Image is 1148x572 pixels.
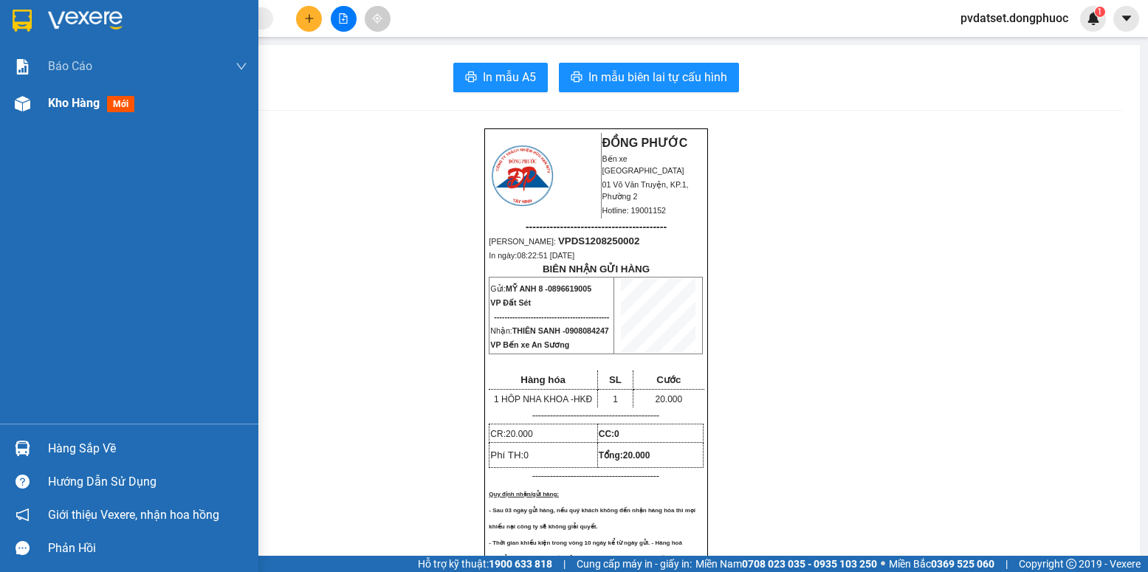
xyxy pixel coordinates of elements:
span: 08:22:51 [DATE] [517,251,574,260]
img: icon-new-feature [1087,12,1100,25]
button: aim [365,6,391,32]
strong: ĐỒNG PHƯỚC [602,137,688,149]
strong: 1900 633 818 [489,558,552,570]
span: 0 [614,429,619,439]
span: Hotline: 19001152 [117,66,181,75]
span: SL [609,374,622,385]
span: 01 Võ Văn Truyện, KP.1, Phường 2 [117,44,203,63]
strong: 0369 525 060 [931,558,994,570]
img: logo [489,143,555,208]
img: solution-icon [15,59,30,75]
span: VP Bến xe An Sương [490,340,569,349]
strong: CC: [599,429,619,439]
span: mới [107,96,134,112]
span: 20.000 [623,450,650,461]
span: Bến xe [GEOGRAPHIC_DATA] [117,24,199,42]
strong: ĐỒNG PHƯỚC [117,8,202,21]
span: VPDS1208250002 [558,235,639,247]
sup: 1 [1095,7,1105,17]
span: 0 [523,450,529,461]
span: 01 Võ Văn Truyện, KP.1, Phường 2 [602,180,689,201]
button: plus [296,6,322,32]
span: Báo cáo [48,57,92,75]
span: Phí TH: [490,449,529,461]
div: Phản hồi [48,537,247,559]
span: 20.000 [506,429,533,439]
span: THIÊN SANH - [512,326,609,335]
span: | [1006,556,1008,572]
span: Gửi: [490,284,591,293]
span: 0896619005 [548,284,591,293]
span: ----------------------------------------- [40,80,181,92]
span: 08:22:51 [DATE] [32,107,90,116]
span: Miền Bắc [889,556,994,572]
span: ⚪️ [881,561,885,567]
span: file-add [338,13,348,24]
span: printer [571,71,582,85]
span: HKĐ [574,394,592,404]
span: printer [465,71,477,85]
span: 0908084247 [565,326,608,335]
span: 1 [613,394,618,404]
p: ------------------------------------------- [489,410,703,421]
div: Hàng sắp về [48,438,247,460]
span: Giới thiệu Vexere, nhận hoa hồng [48,506,219,524]
span: Hotline: 19001152 [602,206,667,215]
span: In mẫu biên lai tự cấu hình [588,68,727,86]
button: printerIn mẫu A5 [453,63,548,92]
span: Hỗ trợ kỹ thuật: [418,556,552,572]
span: - Sau 03 ngày gửi hàng, nếu quý khách không đến nhận hàng hóa thì mọi khiếu nại công ty sẽ không ... [489,507,695,530]
span: caret-down [1120,12,1133,25]
span: copyright [1066,559,1076,569]
strong: 0708 023 035 - 0935 103 250 [742,558,877,570]
img: warehouse-icon [15,441,30,456]
span: down [236,61,247,72]
span: MỸ ANH 8 - [506,284,591,293]
img: logo-vxr [13,10,32,32]
span: In mẫu A5 [483,68,536,86]
span: Bến xe [GEOGRAPHIC_DATA] [602,154,684,175]
span: notification [16,508,30,522]
span: Cước [656,374,681,385]
span: VPDS1208250002 [74,94,155,105]
span: Quy định nhận/gửi hàng: [489,491,559,497]
span: ----------------------------------------- [526,221,667,232]
button: file-add [331,6,357,32]
span: Hàng hóa [520,374,566,385]
span: message [16,541,30,555]
span: [PERSON_NAME]: [4,95,155,104]
span: 1 [1097,7,1102,17]
span: 1 HÔP NHA KHOA - [494,394,592,404]
span: | [563,556,566,572]
strong: BIÊN NHẬN GỬI HÀNG [543,263,650,275]
p: ------------------------------------------- [489,470,703,482]
span: -------------------------------------------- [494,312,609,321]
span: VP Đất Sét [490,298,531,307]
span: CR: [490,429,532,439]
span: Cung cấp máy in - giấy in: [577,556,692,572]
span: Nhận: [490,326,608,335]
span: Tổng: [599,450,650,461]
span: Kho hàng [48,96,100,110]
span: [PERSON_NAME]: [489,237,639,246]
span: plus [304,13,315,24]
span: In ngày: [4,107,90,116]
span: Miền Nam [695,556,877,572]
span: aim [372,13,382,24]
span: In ngày: [489,251,574,260]
span: question-circle [16,475,30,489]
button: printerIn mẫu biên lai tự cấu hình [559,63,739,92]
button: caret-down [1113,6,1139,32]
span: 20.000 [656,394,683,404]
div: Hướng dẫn sử dụng [48,471,247,493]
img: warehouse-icon [15,96,30,111]
span: pvdatset.dongphuoc [949,9,1080,27]
img: logo [5,9,71,74]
